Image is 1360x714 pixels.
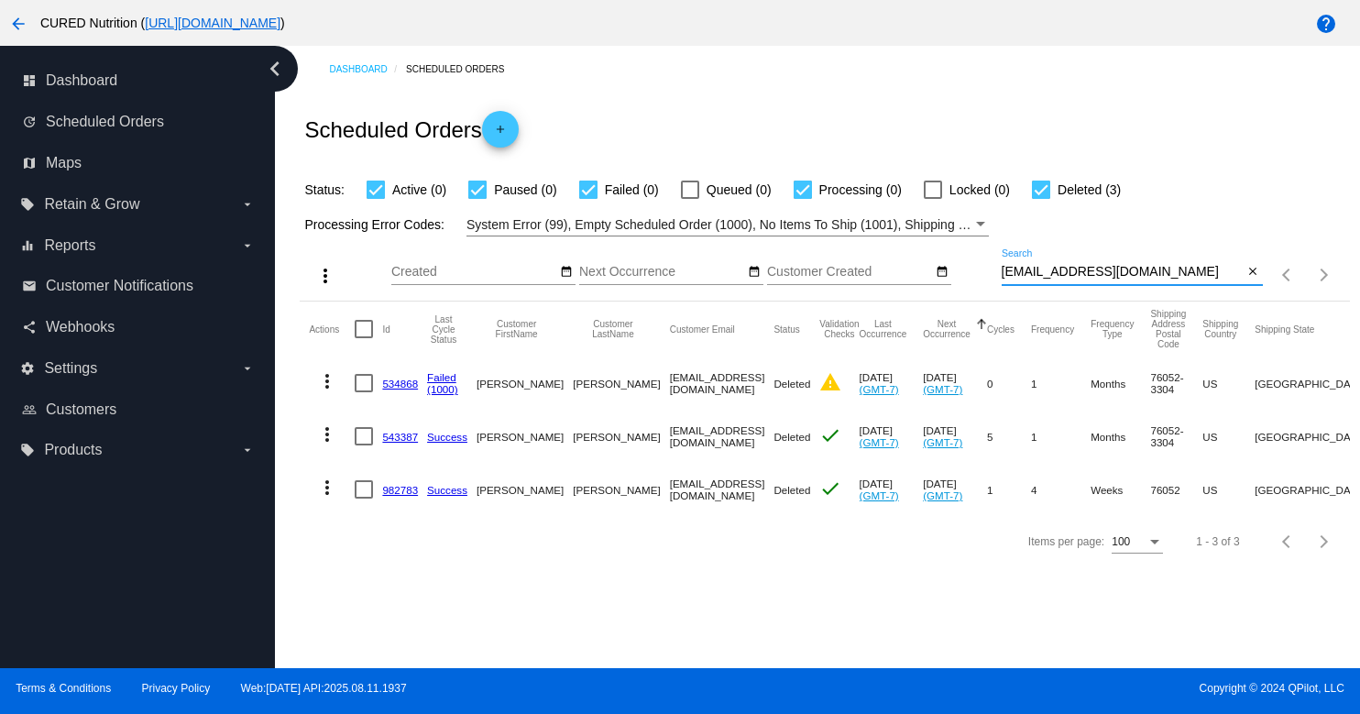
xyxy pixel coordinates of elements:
i: chevron_left [260,54,290,83]
i: local_offer [20,443,35,457]
mat-cell: 5 [987,410,1031,463]
a: email Customer Notifications [22,271,255,301]
mat-cell: [DATE] [860,463,924,516]
mat-cell: [PERSON_NAME] [477,463,573,516]
span: Deleted [773,378,810,390]
mat-cell: [DATE] [860,410,924,463]
mat-cell: 4 [1031,463,1091,516]
mat-cell: [DATE] [923,410,987,463]
button: Change sorting for FrequencyType [1091,319,1134,339]
mat-cell: [PERSON_NAME] [477,410,573,463]
a: (GMT-7) [860,383,899,395]
mat-cell: 76052 [1150,463,1202,516]
a: (GMT-7) [923,383,962,395]
mat-cell: [EMAIL_ADDRESS][DOMAIN_NAME] [670,410,774,463]
span: Failed (0) [605,179,659,201]
i: arrow_drop_down [240,238,255,253]
a: Dashboard [329,55,406,83]
a: (GMT-7) [923,436,962,448]
mat-icon: close [1246,265,1259,280]
mat-icon: more_vert [316,423,338,445]
a: Terms & Conditions [16,682,111,695]
span: Processing (0) [819,179,902,201]
span: 100 [1112,535,1130,548]
mat-icon: check [819,424,841,446]
i: map [22,156,37,170]
mat-cell: [DATE] [860,357,924,410]
span: Scheduled Orders [46,114,164,130]
span: Deleted (3) [1058,179,1121,201]
mat-header-cell: Actions [309,302,355,357]
span: Paused (0) [494,179,556,201]
div: Items per page: [1028,535,1104,548]
a: Success [427,431,467,443]
a: Failed [427,371,456,383]
span: Deleted [773,484,810,496]
span: Locked (0) [949,179,1010,201]
mat-cell: [DATE] [923,463,987,516]
mat-cell: Weeks [1091,463,1150,516]
mat-icon: date_range [748,265,761,280]
button: Change sorting for Frequency [1031,324,1074,335]
mat-icon: more_vert [314,265,336,287]
a: (GMT-7) [923,489,962,501]
i: arrow_drop_down [240,361,255,376]
mat-icon: more_vert [316,477,338,499]
a: dashboard Dashboard [22,66,255,95]
mat-cell: [PERSON_NAME] [573,463,669,516]
mat-icon: more_vert [316,370,338,392]
i: arrow_drop_down [240,197,255,212]
mat-cell: [PERSON_NAME] [477,357,573,410]
a: (GMT-7) [860,489,899,501]
mat-cell: 0 [987,357,1031,410]
a: Privacy Policy [142,682,211,695]
mat-select: Filter by Processing Error Codes [466,214,989,236]
mat-cell: [DATE] [923,357,987,410]
mat-cell: US [1202,357,1255,410]
mat-icon: warning [819,371,841,393]
a: [URL][DOMAIN_NAME] [145,16,280,30]
mat-header-cell: Validation Checks [819,302,859,357]
input: Created [391,265,556,280]
mat-icon: help [1315,13,1337,35]
i: update [22,115,37,129]
button: Previous page [1269,523,1306,560]
span: Queued (0) [707,179,772,201]
span: Deleted [773,431,810,443]
mat-cell: [EMAIL_ADDRESS][DOMAIN_NAME] [670,463,774,516]
span: Reports [44,237,95,254]
mat-cell: 1 [1031,357,1091,410]
a: people_outline Customers [22,395,255,424]
span: Status: [304,182,345,197]
mat-icon: date_range [560,265,573,280]
button: Change sorting for CustomerFirstName [477,319,556,339]
button: Clear [1244,263,1263,282]
mat-cell: US [1202,463,1255,516]
span: Customer Notifications [46,278,193,294]
mat-icon: arrow_back [7,13,29,35]
span: Dashboard [46,72,117,89]
button: Change sorting for ShippingCountry [1202,319,1238,339]
a: 982783 [382,484,418,496]
mat-cell: 76052-3304 [1150,410,1202,463]
button: Change sorting for Id [382,324,389,335]
span: Webhooks [46,319,115,335]
button: Change sorting for NextOccurrenceUtc [923,319,971,339]
i: settings [20,361,35,376]
button: Change sorting for ShippingState [1255,324,1314,335]
mat-cell: [PERSON_NAME] [573,357,669,410]
i: people_outline [22,402,37,417]
h2: Scheduled Orders [304,111,518,148]
button: Change sorting for Status [773,324,799,335]
span: Active (0) [392,179,446,201]
i: local_offer [20,197,35,212]
mat-cell: 1 [1031,410,1091,463]
button: Next page [1306,257,1343,293]
input: Search [1002,265,1244,280]
a: (1000) [427,383,458,395]
i: equalizer [20,238,35,253]
mat-icon: date_range [936,265,949,280]
button: Change sorting for CustomerLastName [573,319,653,339]
i: arrow_drop_down [240,443,255,457]
span: Customers [46,401,116,418]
